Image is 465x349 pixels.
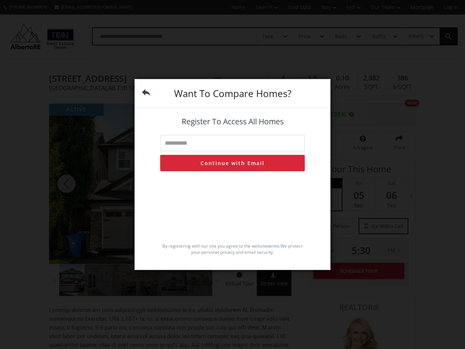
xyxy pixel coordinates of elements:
[160,89,305,98] h3: Want To Compare Homes?
[160,243,305,255] p: By registering with our site you agree to the website . We protect your personal privacy and emai...
[160,155,305,171] button: Continue with Email
[160,117,305,126] h4: Register To Access All Homes
[142,88,150,97] img: back
[267,243,279,249] a: terms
